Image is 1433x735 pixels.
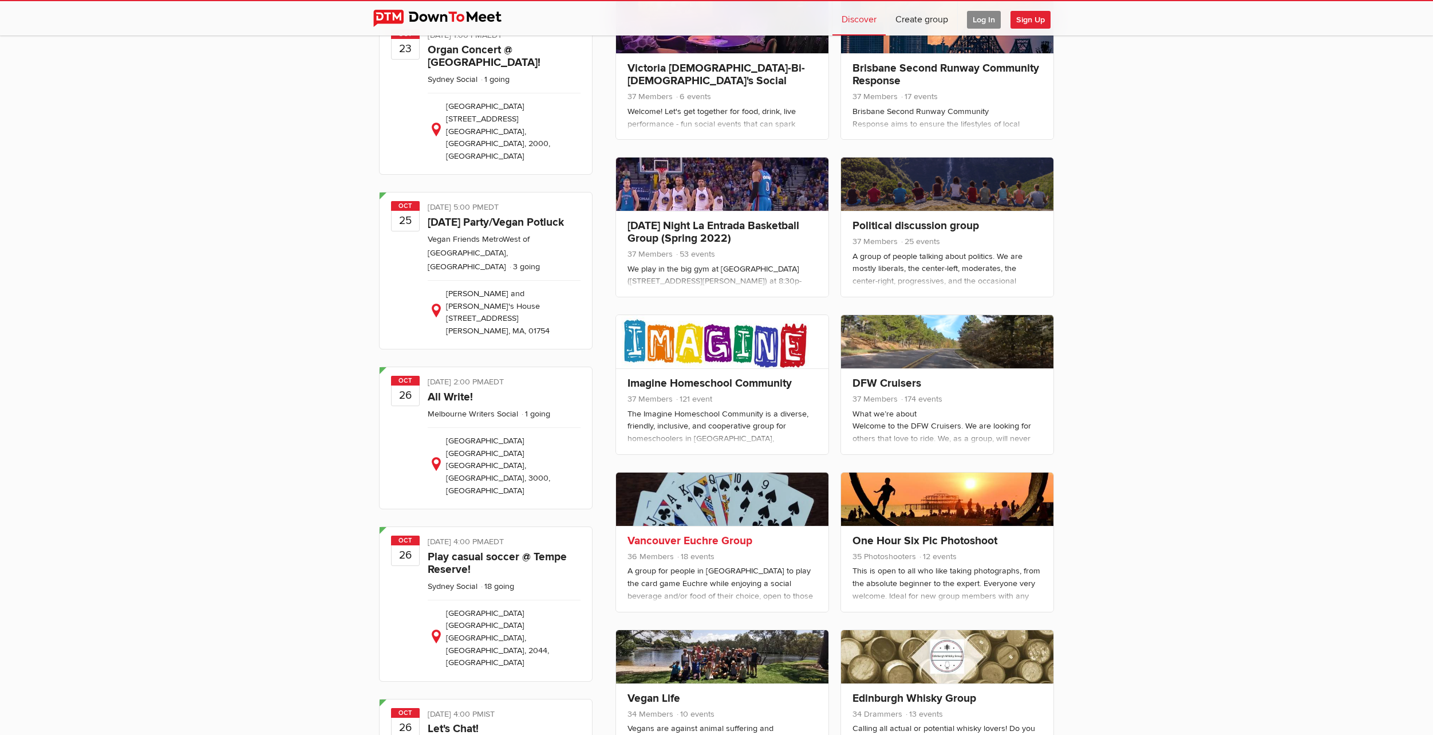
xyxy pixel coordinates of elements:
[446,436,550,495] span: [GEOGRAPHIC_DATA] [GEOGRAPHIC_DATA] [GEOGRAPHIC_DATA], [GEOGRAPHIC_DATA], 3000, [GEOGRAPHIC_DATA]
[852,394,898,404] span: 37 Members
[446,101,550,160] span: [GEOGRAPHIC_DATA] [STREET_ADDRESS] [GEOGRAPHIC_DATA], [GEOGRAPHIC_DATA], 2000, [GEOGRAPHIC_DATA]
[428,390,473,404] a: All Write!
[484,202,499,212] span: America/New_York
[428,376,581,391] div: [DATE] 2:00 PM
[627,249,673,259] span: 37 Members
[484,537,504,547] span: Australia/Sydney
[480,581,514,591] li: 18 going
[627,92,673,101] span: 37 Members
[428,201,581,216] div: [DATE] 5:00 PM
[446,289,550,336] span: [PERSON_NAME] and [PERSON_NAME]'s House [STREET_ADDRESS] [PERSON_NAME], MA, 01754
[675,394,712,404] span: 121 event
[852,250,1042,411] div: A group of people talking about politics. We are mostly liberals, the center-left, moderates, the...
[480,74,510,84] li: 1 going
[852,92,898,101] span: 37 Members
[428,29,581,44] div: [DATE] 1:00 PM
[852,552,916,561] span: 35 Photoshooters
[391,201,420,211] span: Oct
[852,709,902,719] span: 34 Drammers
[392,38,419,59] b: 23
[446,608,549,667] span: [GEOGRAPHIC_DATA] [GEOGRAPHIC_DATA] [GEOGRAPHIC_DATA], [GEOGRAPHIC_DATA], 2044, [GEOGRAPHIC_DATA]
[428,708,581,723] div: [DATE] 4:00 PM
[900,394,942,404] span: 174 events
[676,709,714,719] span: 10 events
[958,1,1010,36] a: Log In
[627,408,817,717] div: The Imagine Homeschool Community is a diverse, friendly, inclusive, and cooperative group for hom...
[832,1,886,36] a: Discover
[905,709,943,719] span: 13 events
[852,534,997,548] a: One Hour Six Pic Photoshoot
[627,534,752,548] a: Vancouver Euchre Group
[508,262,540,272] li: 3 going
[392,210,419,231] b: 25
[484,377,504,387] span: Australia/Sydney
[676,552,714,561] span: 18 events
[675,92,711,101] span: 6 events
[391,376,420,386] span: Oct
[392,385,419,406] b: 26
[482,30,502,40] span: Australia/Sydney
[852,219,979,233] a: Political discussion group
[1010,1,1060,36] a: Sign Up
[373,10,519,27] img: DownToMeet
[627,394,673,404] span: 37 Members
[852,237,898,246] span: 37 Members
[852,105,1042,390] div: Brisbane Second Runway Community Response aims to ensure the lifestyles of local community member...
[428,74,477,84] a: Sydney Social
[900,237,940,246] span: 25 events
[852,691,976,705] a: Edinburgh Whisky Group
[627,61,805,88] a: Victoria [DEMOGRAPHIC_DATA]-Bi-[DEMOGRAPHIC_DATA]'s Social
[428,43,540,69] a: Organ Concert @ [GEOGRAPHIC_DATA]!
[428,536,581,551] div: [DATE] 4:00 PM
[484,709,495,719] span: Asia/Calcutta
[967,11,1001,29] span: Log In
[900,92,938,101] span: 17 events
[852,61,1039,88] a: Brisbane Second Runway Community Response
[428,215,564,229] a: [DATE] Party/Vegan Potluck
[918,552,957,561] span: 12 events
[886,1,957,36] a: Create group
[627,263,817,461] div: We play in the big gym at [GEOGRAPHIC_DATA] ([STREET_ADDRESS][PERSON_NAME]) at 8:30p-10:00p. Plea...
[627,376,792,390] a: Imagine Homeschool Community
[627,691,680,705] a: Vegan Life
[627,552,674,561] span: 36 Members
[627,219,799,245] a: [DATE] Night La Entrada Basketball Group (Spring 2022)
[675,249,715,259] span: 53 events
[1010,11,1051,29] span: Sign Up
[852,376,921,390] a: DFW Cruisers
[428,409,518,419] a: Melbourne Writers Social
[391,708,420,718] span: Oct
[391,536,420,545] span: Oct
[392,545,419,565] b: 26
[428,234,530,272] a: Vegan Friends MetroWest of [GEOGRAPHIC_DATA], [GEOGRAPHIC_DATA]
[627,709,673,719] span: 34 Members
[520,409,550,419] li: 1 going
[428,581,477,591] a: Sydney Social
[428,550,567,576] a: Play casual soccer @ Tempe Reserve!
[852,408,1042,631] div: What we’re about Welcome to the DFW Cruisers. We are looking for others that love to ride. We, as...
